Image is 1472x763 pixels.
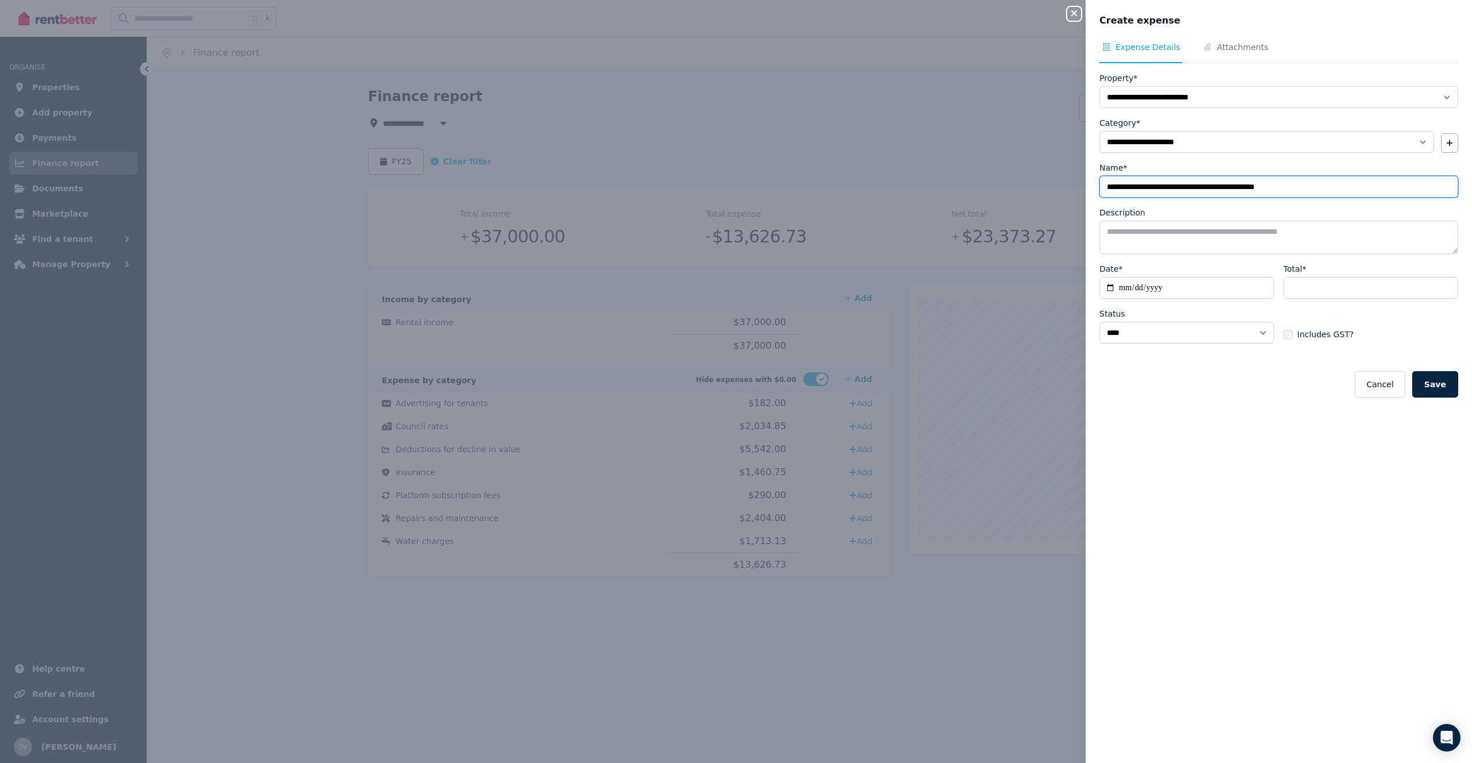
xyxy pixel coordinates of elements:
label: Property* [1099,72,1137,84]
span: Includes GST? [1297,329,1354,340]
label: Description [1099,207,1145,218]
label: Date* [1099,263,1122,275]
div: Open Intercom Messenger [1433,724,1460,752]
label: Category* [1099,117,1140,129]
label: Name* [1099,162,1127,174]
nav: Tabs [1099,41,1458,63]
input: Includes GST? [1283,330,1293,339]
span: Expense Details [1115,41,1180,53]
label: Total* [1283,263,1306,275]
label: Status [1099,308,1125,319]
button: Cancel [1355,371,1405,398]
span: Create expense [1099,14,1180,28]
button: Save [1412,371,1458,398]
span: Attachments [1217,41,1268,53]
